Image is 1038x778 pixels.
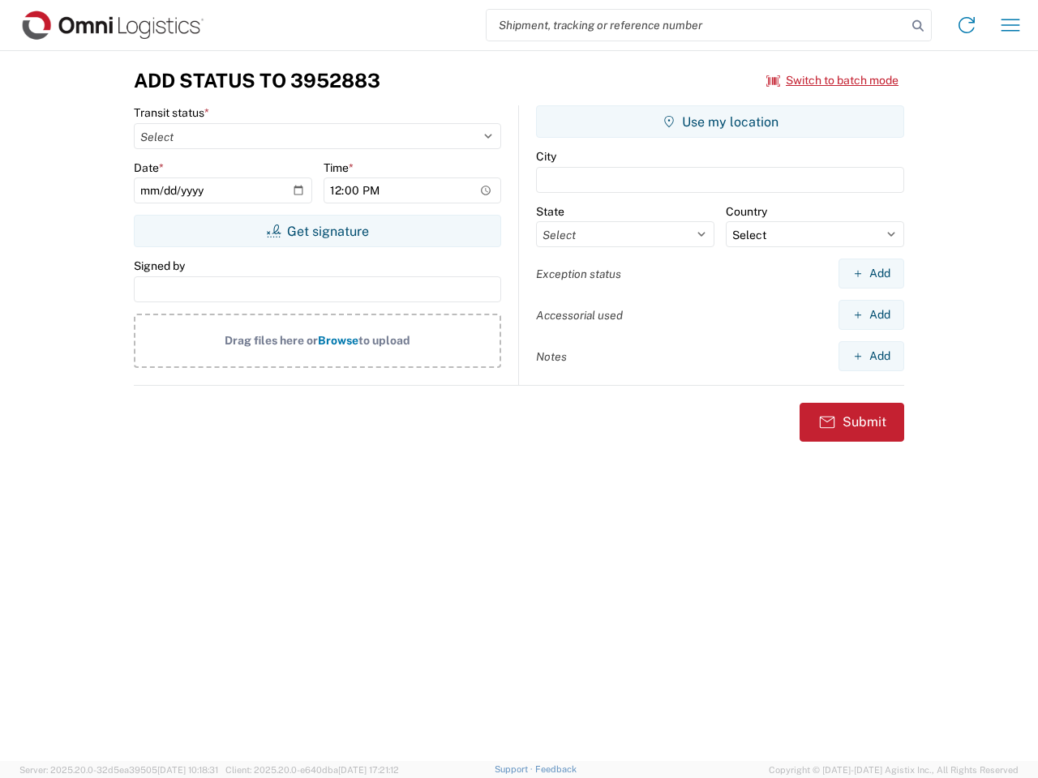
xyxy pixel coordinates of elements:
[134,69,380,92] h3: Add Status to 3952883
[839,259,904,289] button: Add
[19,765,218,775] span: Server: 2025.20.0-32d5ea39505
[134,259,185,273] label: Signed by
[134,215,501,247] button: Get signature
[487,10,907,41] input: Shipment, tracking or reference number
[225,765,399,775] span: Client: 2025.20.0-e640dba
[324,160,354,175] label: Time
[157,765,218,775] span: [DATE] 10:18:31
[535,764,577,774] a: Feedback
[134,160,164,175] label: Date
[726,204,767,219] label: Country
[536,149,556,164] label: City
[225,334,318,347] span: Drag files here or
[536,105,904,138] button: Use my location
[839,341,904,371] button: Add
[338,765,399,775] span: [DATE] 17:21:12
[536,349,567,364] label: Notes
[536,267,621,281] label: Exception status
[318,334,358,347] span: Browse
[766,67,899,94] button: Switch to batch mode
[134,105,209,120] label: Transit status
[769,763,1019,777] span: Copyright © [DATE]-[DATE] Agistix Inc., All Rights Reserved
[800,403,904,442] button: Submit
[536,308,623,323] label: Accessorial used
[839,300,904,330] button: Add
[536,204,564,219] label: State
[495,764,535,774] a: Support
[358,334,410,347] span: to upload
